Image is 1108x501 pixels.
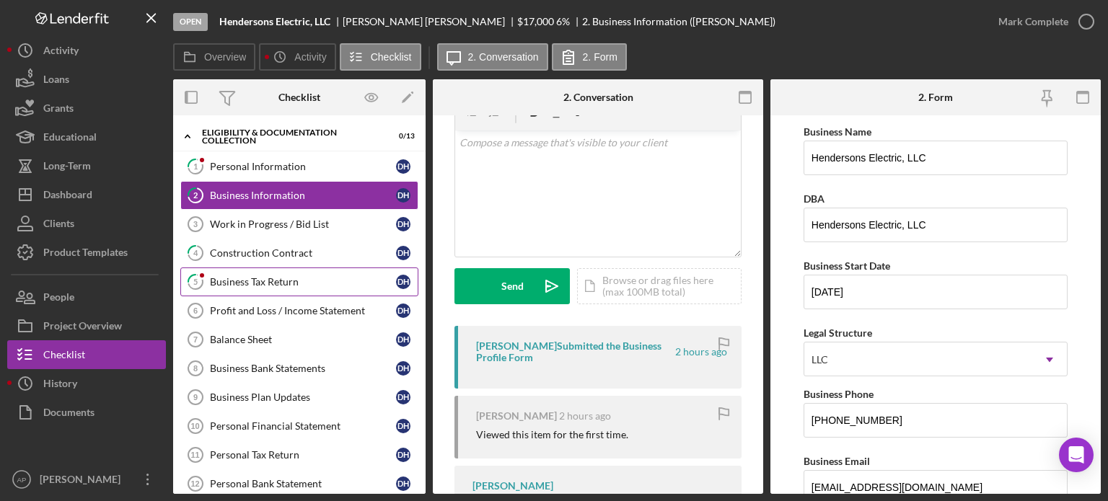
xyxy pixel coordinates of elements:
button: Checklist [340,43,421,71]
tspan: 10 [190,422,199,430]
div: D H [396,332,410,347]
div: Business Information [210,190,396,201]
a: Clients [7,209,166,238]
div: Long-Term [43,151,91,184]
div: Activity [43,36,79,68]
div: Product Templates [43,238,128,270]
div: Clients [43,209,74,241]
a: Checklist [7,340,166,369]
a: People [7,283,166,311]
div: D H [396,188,410,203]
div: Business Bank Statements [210,363,396,374]
a: 10Personal Financial StatementDH [180,412,418,440]
div: Mark Complete [998,7,1068,36]
label: 2. Conversation [468,51,539,63]
div: People [43,283,74,315]
div: D H [396,159,410,174]
a: 8Business Bank StatementsDH [180,354,418,383]
div: 2. Form [918,92,953,103]
div: Checklist [43,340,85,373]
a: 11Personal Tax ReturnDH [180,440,418,469]
div: D H [396,390,410,404]
tspan: 5 [193,277,198,286]
a: Educational [7,123,166,151]
div: D H [396,217,410,231]
a: 6Profit and Loss / Income StatementDH [180,296,418,325]
div: [PERSON_NAME] [PERSON_NAME] [343,16,517,27]
time: 2025-10-07 20:52 [675,346,727,358]
div: 6 % [556,16,570,27]
div: Educational [43,123,97,155]
button: History [7,369,166,398]
button: 2. Conversation [437,43,548,71]
a: 1Personal InformationDH [180,152,418,181]
div: Personal Financial Statement [210,420,396,432]
tspan: 3 [193,220,198,229]
div: Viewed this item for the first time. [476,429,628,440]
label: 2. Form [583,51,617,63]
button: Dashboard [7,180,166,209]
div: 2. Conversation [563,92,633,103]
tspan: 12 [190,479,199,488]
div: LLC [812,354,828,365]
div: D H [396,476,410,491]
button: Overview [173,43,255,71]
div: [PERSON_NAME] [476,410,557,422]
div: Construction Contract [210,247,396,259]
label: Business Email [804,455,870,467]
label: Overview [204,51,246,63]
button: Long-Term [7,151,166,180]
div: D H [396,361,410,376]
tspan: 11 [190,451,199,459]
button: Documents [7,398,166,427]
div: Send [501,268,524,304]
text: AP [17,476,27,484]
div: Grants [43,94,74,126]
div: Business Tax Return [210,276,396,288]
div: D H [396,275,410,289]
span: $17,000 [517,15,554,27]
div: Personal Bank Statement [210,478,396,489]
div: Open [173,13,208,31]
a: 5Business Tax ReturnDH [180,267,418,296]
div: 0 / 13 [389,132,415,141]
div: 2. Business Information ([PERSON_NAME]) [582,16,775,27]
button: Grants [7,94,166,123]
div: D H [396,419,410,433]
div: Business Plan Updates [210,391,396,403]
div: Dashboard [43,180,92,213]
div: Project Overview [43,311,122,344]
div: D H [396,303,410,318]
a: 3Work in Progress / Bid ListDH [180,210,418,239]
label: Business Start Date [804,260,890,272]
div: Documents [43,398,94,430]
button: Project Overview [7,311,166,340]
a: 9Business Plan UpdatesDH [180,383,418,412]
div: Checklist [278,92,320,103]
button: Loans [7,65,166,94]
tspan: 8 [193,364,198,373]
label: Checklist [371,51,412,63]
div: History [43,369,77,402]
tspan: 2 [193,190,198,200]
time: 2025-10-07 20:49 [559,410,611,422]
a: 2Business InformationDH [180,181,418,210]
tspan: 6 [193,306,198,315]
label: Business Phone [804,388,874,400]
button: Activity [259,43,335,71]
button: Activity [7,36,166,65]
div: Personal Information [210,161,396,172]
button: Product Templates [7,238,166,267]
b: Hendersons Electric, LLC [219,16,330,27]
a: 4Construction ContractDH [180,239,418,267]
tspan: 4 [193,248,198,257]
button: Send [454,268,570,304]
